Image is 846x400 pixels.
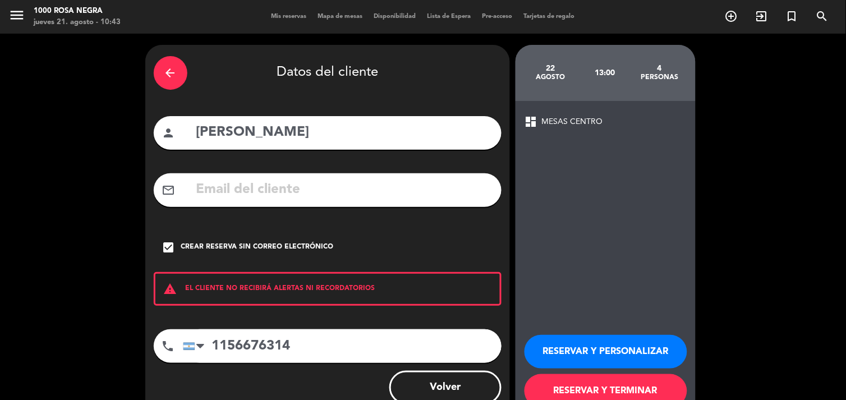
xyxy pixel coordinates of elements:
span: MESAS CENTRO [542,116,603,128]
div: 22 [524,64,578,73]
i: phone [162,339,175,353]
i: menu [8,7,25,24]
div: 4 [632,64,687,73]
input: Email del cliente [195,178,493,201]
button: RESERVAR Y PERSONALIZAR [525,335,687,369]
i: add_circle_outline [725,10,738,23]
div: jueves 21. agosto - 10:43 [34,17,121,28]
button: menu [8,7,25,27]
span: Lista de Espera [422,13,477,20]
div: Argentina: +54 [183,330,209,362]
div: 13:00 [578,53,632,93]
div: personas [632,73,687,82]
span: Mis reservas [266,13,312,20]
i: search [816,10,829,23]
div: agosto [524,73,578,82]
div: Datos del cliente [154,53,502,93]
span: Tarjetas de regalo [518,13,581,20]
i: arrow_back [164,66,177,80]
div: Crear reserva sin correo electrónico [181,242,334,253]
div: EL CLIENTE NO RECIBIRÁ ALERTAS NI RECORDATORIOS [154,272,502,306]
i: exit_to_app [755,10,769,23]
i: person [162,126,176,140]
span: dashboard [525,115,538,128]
i: check_box [162,241,176,254]
i: mail_outline [162,183,176,197]
input: Número de teléfono... [183,329,502,363]
div: 1000 Rosa Negra [34,6,121,17]
span: Disponibilidad [369,13,422,20]
i: turned_in_not [785,10,799,23]
span: Mapa de mesas [312,13,369,20]
input: Nombre del cliente [195,121,493,144]
i: warning [155,282,186,296]
span: Pre-acceso [477,13,518,20]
